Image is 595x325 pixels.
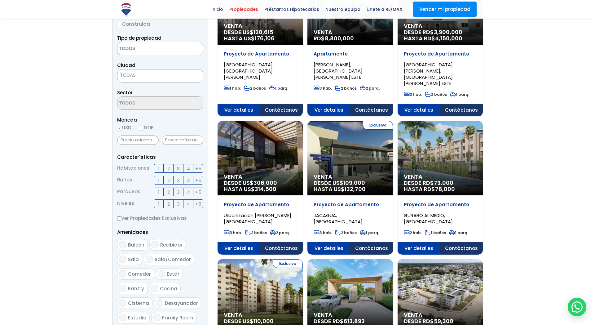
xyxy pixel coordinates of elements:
[404,23,477,29] span: Venta
[195,165,201,172] span: +5
[153,314,161,321] input: Family Room
[314,61,363,80] span: [PERSON_NAME], [GEOGRAPHIC_DATA][PERSON_NAME] ESTE
[158,200,160,208] span: 1
[117,124,131,131] label: USD
[314,312,386,318] span: Venta
[314,174,386,180] span: Venta
[117,136,159,145] input: Precio mínimo
[155,256,191,263] span: Sala/Comedor
[307,104,350,116] span: Ver detalles
[177,165,180,172] span: 3
[167,188,170,196] span: 2
[162,136,203,145] input: Precio máximo
[224,35,297,42] span: HASTA US$
[117,97,178,110] textarea: Search
[119,270,126,278] input: Comedor
[177,188,180,196] span: 3
[117,62,135,69] span: Ciudad
[314,86,332,91] span: 3 hab.
[404,230,422,235] span: 2 hab.
[208,5,226,14] span: Inicio
[187,200,190,208] span: 4
[128,242,144,248] span: Balcón
[224,23,297,29] span: Venta
[314,51,386,57] p: Apartamento
[139,124,154,131] label: DOP
[177,200,180,208] span: 3
[261,5,322,14] span: Préstamos Hipotecarios
[270,230,290,235] span: 2 parq.
[404,92,422,97] span: 3 hab.
[343,179,365,187] span: 109,000
[117,176,132,185] span: Baños
[165,300,198,306] span: Desayunador
[363,121,393,130] span: Exclusiva
[398,104,440,116] span: Ver detalles
[273,259,303,268] span: Exclusiva
[335,230,357,235] span: 2 baños
[404,29,477,42] span: DESDE RD$
[117,216,121,220] input: Ver Propiedades Exclusivas
[117,69,203,82] span: TODAS
[117,214,203,222] label: Ver Propiedades Exclusivas
[314,180,386,192] span: DESDE US$
[450,92,469,97] span: 1 parq.
[118,2,134,17] img: Logo de REMAX
[224,86,241,91] span: 1 hab.
[434,179,453,187] span: 73,000
[146,256,153,263] input: Sala/Comedor
[314,230,332,235] span: 3 hab.
[255,185,276,193] span: 314,500
[404,180,477,192] span: DESDE RD$
[350,242,393,255] span: Contáctanos
[307,121,393,255] a: Exclusiva Venta DESDE US$109,000 HASTA US$132,700Proyecto de ApartamentoJACAGUA, [GEOGRAPHIC_DATA...
[224,174,297,180] span: Venta
[344,317,365,325] span: 613,893
[425,230,446,235] span: 1 baños
[117,228,203,236] p: Amenidades
[398,242,440,255] span: Ver detalles
[117,89,133,96] span: Sector
[335,86,357,91] span: 2 baños
[120,72,136,78] span: TODAS
[253,28,273,36] span: 120,615
[151,285,158,292] input: Cocina
[255,34,275,42] span: 176,106
[322,5,364,14] span: Nuestro equipo
[167,200,170,208] span: 2
[187,176,190,184] span: 4
[117,20,203,28] label: Construida
[253,179,277,187] span: 306,000
[224,230,242,235] span: 3 hab.
[314,29,386,35] span: Venta
[226,5,261,14] span: Propiedades
[224,61,274,80] span: [GEOGRAPHIC_DATA], [GEOGRAPHIC_DATA][PERSON_NAME]
[156,299,163,307] input: Desayunador
[117,22,122,27] input: Construida
[128,271,151,277] span: Comedor
[404,186,477,192] span: HASTA RD$
[404,51,477,57] p: Proyecto de Apartamento
[117,164,149,173] span: Habitaciones
[195,176,201,184] span: +5
[350,104,393,116] span: Contáctanos
[162,314,193,321] span: Family Room
[404,35,477,42] span: HASTA RD$
[117,153,203,161] p: Características
[128,300,149,306] span: Cisterna
[160,242,183,248] span: Recibidor
[325,34,354,42] span: 8,800,000
[158,176,160,184] span: 1
[158,188,160,196] span: 1
[440,242,483,255] span: Contáctanos
[119,241,126,248] input: Balcón
[404,202,477,208] p: Proyecto de Apartamento
[404,312,477,318] span: Venta
[158,270,165,278] input: Estar
[245,230,267,235] span: 2 baños
[224,212,291,225] span: Urbanización [PERSON_NAME][GEOGRAPHIC_DATA]
[435,185,455,193] span: 78,000
[307,242,350,255] span: Ver detalles
[314,212,363,225] span: JACAGUA, [GEOGRAPHIC_DATA]
[218,104,260,116] span: Ver detalles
